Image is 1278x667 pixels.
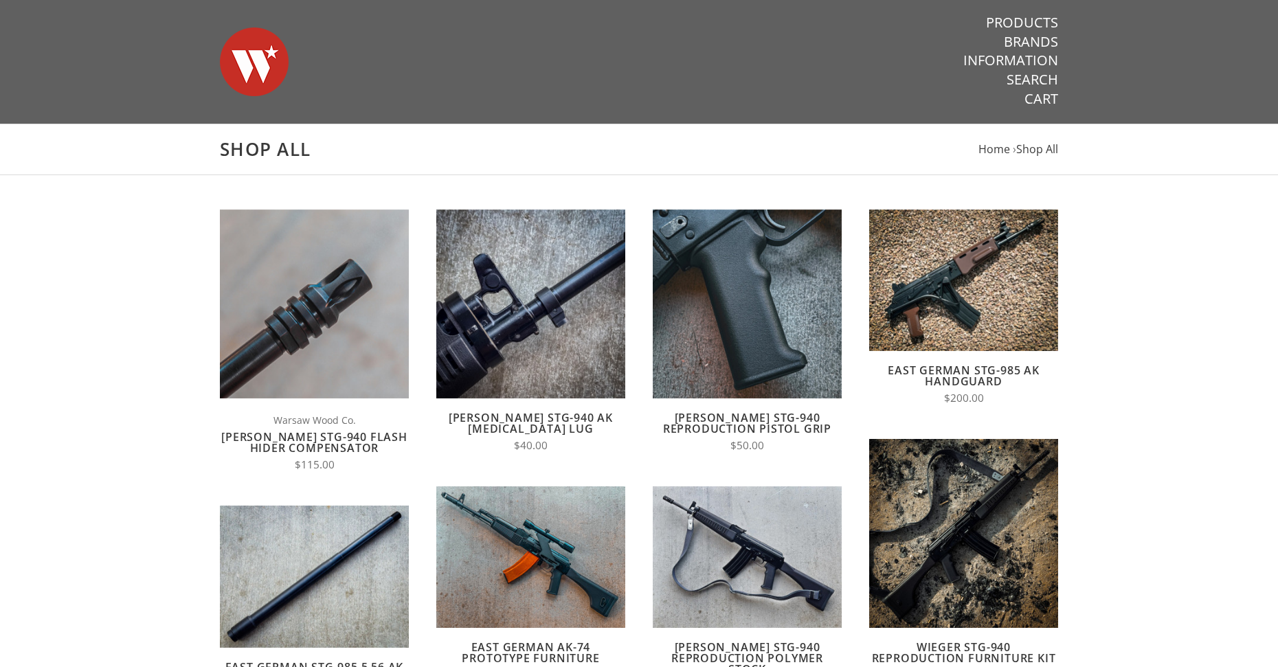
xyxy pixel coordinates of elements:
h1: Shop All [220,138,1058,161]
a: [PERSON_NAME] STG-940 Reproduction Pistol Grip [663,410,831,436]
img: Wieger STG-940 Flash Hider Compensator [220,210,409,398]
img: Wieger STG-940 Reproduction Pistol Grip [653,210,842,398]
img: East German AK-74 Prototype Furniture [436,486,625,628]
a: Cart [1024,90,1058,108]
span: $115.00 [295,457,335,472]
span: $40.00 [514,438,548,453]
a: Home [978,142,1010,157]
img: Wieger STG-940 Reproduction Polymer Stock [653,486,842,628]
span: $200.00 [944,391,984,405]
li: › [1013,140,1058,159]
a: Shop All [1016,142,1058,157]
img: Warsaw Wood Co. [220,14,289,110]
a: [PERSON_NAME] STG-940 AK [MEDICAL_DATA] Lug [449,410,613,436]
a: [PERSON_NAME] STG-940 Flash Hider Compensator [221,429,407,455]
span: $50.00 [730,438,764,453]
a: Information [963,52,1058,69]
img: Wieger STG-940 Reproduction Furniture Kit [869,439,1058,628]
img: East German STG-985 5.56 AK Barrel [220,506,409,647]
a: Brands [1004,33,1058,51]
a: Wieger STG-940 Reproduction Furniture Kit [872,640,1056,666]
a: Products [986,14,1058,32]
span: Warsaw Wood Co. [220,412,409,428]
a: Search [1007,71,1058,89]
a: East German STG-985 AK Handguard [888,363,1040,389]
a: East German AK-74 Prototype Furniture [462,640,599,666]
img: Wieger STG-940 AK Bayonet Lug [436,210,625,398]
img: East German STG-985 AK Handguard [869,210,1058,351]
